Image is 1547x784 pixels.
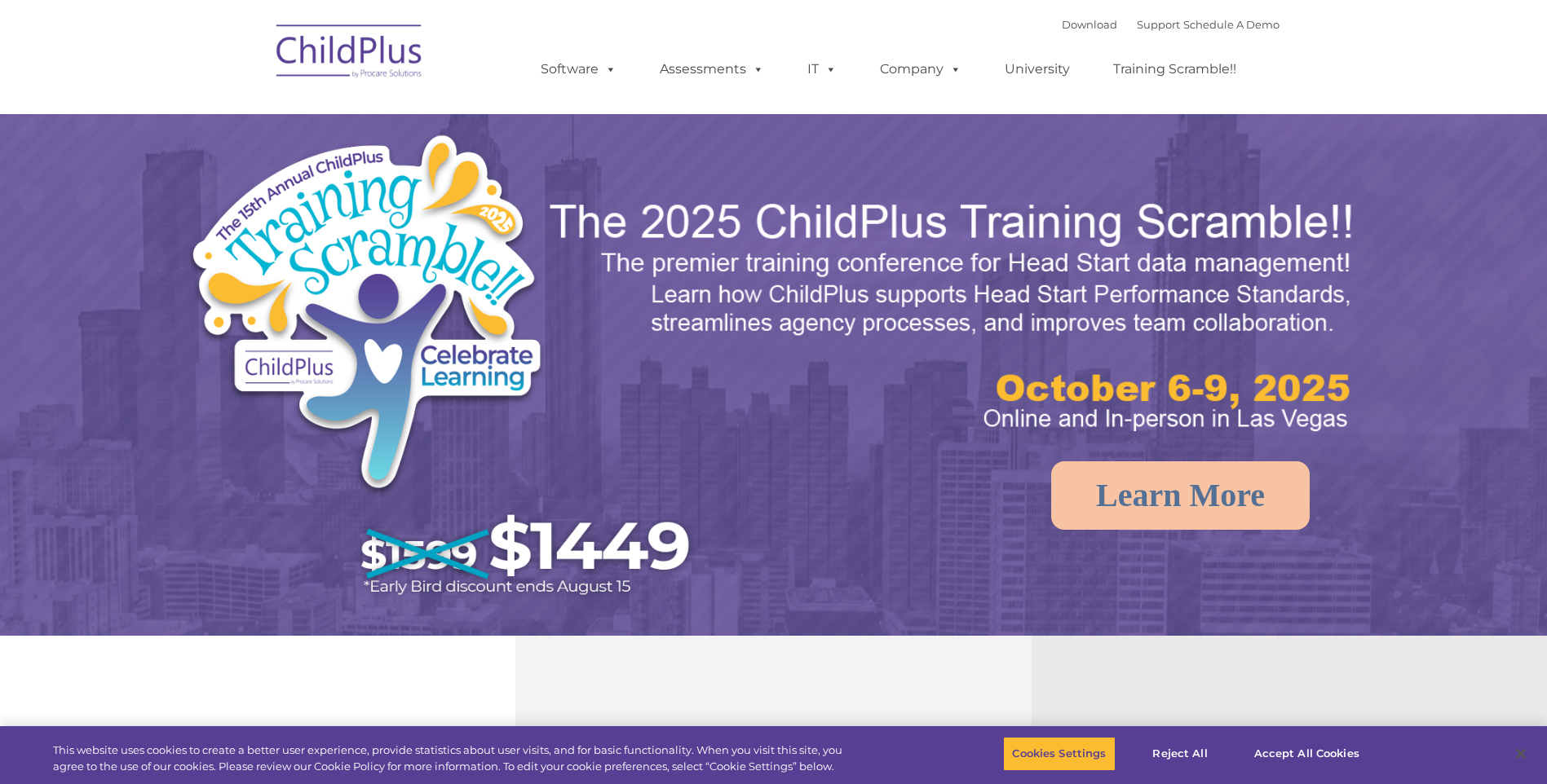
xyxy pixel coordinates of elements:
button: Close [1503,736,1539,772]
a: Assessments [643,53,780,86]
a: Support [1137,18,1180,31]
a: Software [524,53,633,86]
div: This website uses cookies to create a better user experience, provide statistics about user visit... [53,742,851,774]
button: Reject All [1129,737,1231,771]
a: Schedule A Demo [1183,18,1280,31]
button: Accept All Cookies [1245,737,1368,771]
button: Cookies Settings [1003,737,1115,771]
img: ChildPlus by Procare Solutions [268,13,431,95]
a: Learn More [1051,461,1310,530]
a: IT [791,53,853,86]
a: Download [1062,18,1117,31]
font: | [1062,18,1280,31]
a: Company [864,53,978,86]
a: University [988,53,1086,86]
a: Training Scramble!! [1097,53,1253,86]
